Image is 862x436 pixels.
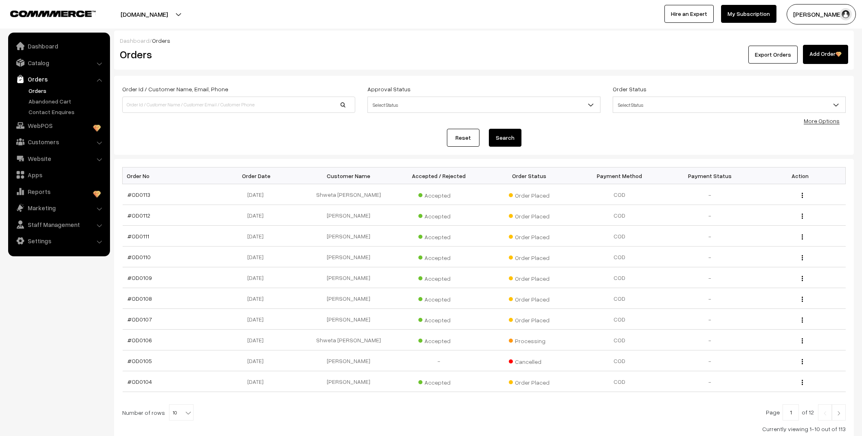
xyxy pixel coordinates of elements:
a: Customers [10,134,107,149]
a: COMMMERCE [10,8,81,18]
span: Select Status [367,97,600,113]
span: of 12 [802,409,814,416]
th: Action [755,167,846,184]
span: Accepted [418,335,459,345]
label: Order Id / Customer Name, Email, Phone [122,85,228,93]
span: Accepted [418,293,459,304]
td: - [665,371,755,392]
span: Select Status [613,97,846,113]
img: Menu [802,276,803,281]
td: - [394,350,484,371]
a: My Subscription [721,5,776,23]
th: Payment Method [574,167,665,184]
h2: Orders [120,48,354,61]
span: Orders [152,37,170,44]
a: Reset [447,129,479,147]
a: Website [10,151,107,166]
a: #OD0113 [128,191,150,198]
td: [DATE] [213,205,303,226]
a: Contact Enquires [26,108,107,116]
button: [DOMAIN_NAME] [92,4,196,24]
div: / [120,36,848,45]
a: More Options [804,117,840,124]
td: COD [574,205,665,226]
th: Payment Status [665,167,755,184]
td: - [665,350,755,371]
span: Processing [509,335,550,345]
td: [DATE] [213,371,303,392]
a: Marketing [10,200,107,215]
td: [DATE] [213,288,303,309]
button: Search [489,129,521,147]
td: - [665,205,755,226]
td: - [665,330,755,350]
img: user [840,8,852,20]
img: COMMMERCE [10,11,96,17]
span: Order Placed [509,376,550,387]
td: COD [574,226,665,247]
img: Menu [802,234,803,240]
img: Menu [802,255,803,260]
img: Menu [802,359,803,364]
span: 10 [169,404,194,421]
th: Order No [123,167,213,184]
td: - [665,247,755,267]
span: Order Placed [509,231,550,241]
td: [PERSON_NAME] [303,247,394,267]
td: [PERSON_NAME] [303,371,394,392]
img: Menu [802,193,803,198]
a: Staff Management [10,217,107,232]
td: [DATE] [213,247,303,267]
a: Add Order [803,45,848,64]
img: Menu [802,338,803,344]
span: Accepted [418,251,459,262]
td: COD [574,267,665,288]
td: [DATE] [213,267,303,288]
span: Accepted [418,210,459,220]
span: Accepted [418,314,459,324]
span: Cancelled [509,355,550,366]
td: [DATE] [213,330,303,350]
td: COD [574,288,665,309]
div: Currently viewing 1-10 out of 113 [122,425,846,433]
span: Order Placed [509,210,550,220]
label: Approval Status [367,85,411,93]
td: COD [574,330,665,350]
th: Accepted / Rejected [394,167,484,184]
td: Shweta [PERSON_NAME] [303,184,394,205]
td: [DATE] [213,226,303,247]
img: Menu [802,297,803,302]
a: #OD0109 [128,274,152,281]
a: #OD0108 [128,295,152,302]
span: Accepted [418,376,459,387]
td: Shweta [PERSON_NAME] [303,330,394,350]
a: Orders [10,72,107,86]
span: Order Placed [509,251,550,262]
td: COD [574,309,665,330]
td: [PERSON_NAME] [303,267,394,288]
a: Dashboard [10,39,107,53]
a: #OD0104 [128,378,152,385]
img: Menu [802,214,803,219]
img: Menu [802,317,803,323]
a: Catalog [10,55,107,70]
a: #OD0107 [128,316,152,323]
a: #OD0111 [128,233,149,240]
a: Orders [26,86,107,95]
td: - [665,288,755,309]
a: Reports [10,184,107,199]
span: Accepted [418,231,459,241]
td: COD [574,247,665,267]
td: COD [574,184,665,205]
span: 10 [169,405,193,421]
td: [PERSON_NAME] [303,309,394,330]
a: Abandoned Cart [26,97,107,106]
td: - [665,184,755,205]
td: - [665,226,755,247]
span: Order Placed [509,189,550,200]
td: - [665,309,755,330]
a: WebPOS [10,118,107,133]
a: Apps [10,167,107,182]
span: Accepted [418,189,459,200]
th: Customer Name [303,167,394,184]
